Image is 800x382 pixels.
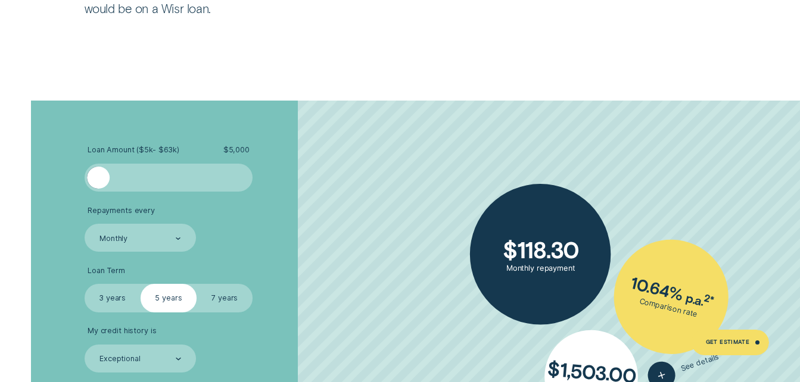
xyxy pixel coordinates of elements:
[88,145,179,155] span: Loan Amount ( $5k - $63k )
[692,330,769,355] a: Get Estimate
[88,266,125,275] span: Loan Term
[141,284,197,312] label: 5 years
[99,355,141,364] div: Exceptional
[88,326,157,336] span: My credit history is
[85,284,141,312] label: 3 years
[197,284,253,312] label: 7 years
[88,206,155,215] span: Repayments every
[99,234,127,243] div: Monthly
[680,352,721,373] span: See details
[223,145,250,155] span: $ 5,000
